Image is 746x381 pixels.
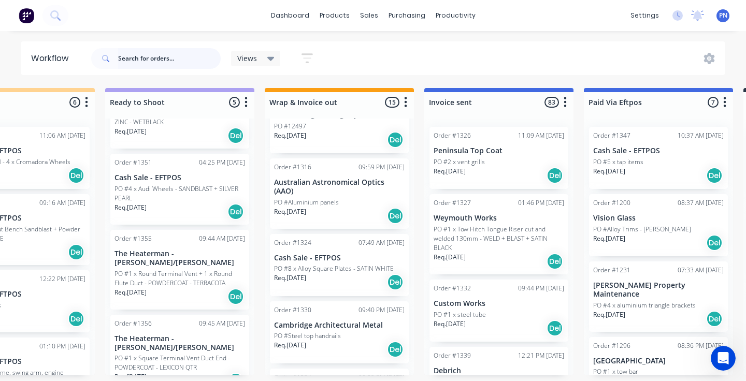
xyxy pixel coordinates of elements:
p: Req. [DATE] [274,273,306,283]
div: Del [387,341,404,358]
img: Factory [19,8,34,23]
div: Order #135104:25 PM [DATE]Cash Sale - EFTPOSPO #4 x Audi Wheels - SANDBLAST + SILVER PEARLReq.[DA... [110,154,249,225]
div: Del [68,167,84,184]
div: Marcus Engineering Pty LtdPO #12497Req.[DATE]Del [270,91,409,153]
p: Req. [DATE] [593,234,625,243]
p: PO #4 x aluminium triangle brackets [593,301,696,310]
div: 07:33 AM [DATE] [678,266,724,275]
div: 12:22 PM [DATE] [39,274,85,284]
p: PO #Aluminium panels [274,198,339,207]
div: Del [547,253,563,270]
div: Order #132611:09 AM [DATE]Peninsula Top CoatPO #2 x vent grillsReq.[DATE]Del [429,127,568,189]
div: Del [706,235,723,251]
div: 09:44 PM [DATE] [518,284,564,293]
p: Req. [DATE] [274,131,306,140]
p: The Heaterman - [PERSON_NAME]/[PERSON_NAME] [114,334,245,352]
div: Order #133209:44 PM [DATE]Custom WorksPO #1 x steel tubeReq.[DATE]Del [429,280,568,342]
p: Req. [DATE] [593,310,625,319]
div: Order #1327 [434,198,471,208]
p: PO #12497 [274,122,306,131]
div: 11:09 AM [DATE] [518,131,564,140]
p: [PERSON_NAME] Property Maintenance [593,281,724,299]
div: Order #1326 [434,131,471,140]
p: PO #1 x Square Terminal Vent Duct End - POWDERCOAT - LEXICON QTR [114,354,245,372]
p: Req. [DATE] [434,319,466,329]
div: Order #1332 [434,284,471,293]
p: PO #1 x Round Terminal Vent + 1 x Round Flute Duct - POWDERCOAT - TERRACOTA [114,269,245,288]
p: PO #2 x vent grills [434,157,485,167]
div: Order #131609:59 PM [DATE]Australian Astronomical Optics (AAO)PO #Aluminium panelsReq.[DATE]Del [270,158,409,229]
div: 09:44 AM [DATE] [199,234,245,243]
div: Del [387,131,404,148]
p: Weymouth Works [434,214,564,223]
p: Cash Sale - EFTPOS [274,254,405,262]
div: 04:25 PM [DATE] [199,158,245,167]
div: 01:46 PM [DATE] [518,198,564,208]
div: settings [625,8,664,23]
input: Search for orders... [118,48,221,69]
div: productivity [431,8,481,23]
div: Order #135509:44 AM [DATE]The Heaterman - [PERSON_NAME]/[PERSON_NAME]PO #1 x Round Terminal Vent ... [110,230,249,310]
div: Order #1355 [114,234,152,243]
div: Order #1339 [434,351,471,360]
p: Req. [DATE] [274,341,306,350]
span: Views [237,53,257,64]
div: 11:06 AM [DATE] [39,131,85,140]
p: Req. [DATE] [274,207,306,216]
span: PN [719,11,727,20]
div: Del [387,274,404,290]
div: 09:59 PM [DATE] [358,163,405,172]
div: Del [706,167,723,184]
p: Australian Astronomical Optics (AAO) [274,178,405,196]
a: dashboard [266,8,314,23]
div: Order #1231 [593,266,630,275]
p: PO #1 x tow bar [593,367,638,376]
div: Order #1347 [593,131,630,140]
p: Vision Glass [593,214,724,223]
div: Order #1296 [593,341,630,350]
div: Order #132407:49 AM [DATE]Cash Sale - EFTPOSPO #8 x Alloy Square Plates - SATIN WHITEReq.[DATE]Del [270,234,409,296]
div: Del [547,320,563,336]
div: 01:10 PM [DATE] [39,342,85,351]
div: Order #133009:40 PM [DATE]Cambridge Architectural MetalPO #Steel top handrailsReq.[DATE]Del [270,301,409,363]
p: Cash Sale - EFTPOS [114,173,245,182]
div: Del [68,311,84,327]
div: Order #1351 [114,158,152,167]
p: Req. [DATE] [434,253,466,262]
div: Del [227,127,244,144]
p: PO #Steel top handrails [274,331,341,341]
div: Del [68,244,84,260]
div: Order #134710:37 AM [DATE]Cash Sale - EFTPOSPO #5 x tap itemsReq.[DATE]Del [589,127,728,189]
div: 09:45 AM [DATE] [199,319,245,328]
p: Debrich [434,367,564,375]
div: products [314,8,355,23]
div: 08:37 AM [DATE] [678,198,724,208]
p: Req. [DATE] [114,127,147,136]
div: 12:21 PM [DATE] [518,351,564,360]
div: Order #120008:37 AM [DATE]Vision GlassPO #Alloy Trims - [PERSON_NAME]Req.[DATE]Del [589,194,728,256]
p: PO #4 x Audi Wheels - SANDBLAST + SILVER PEARL [114,184,245,203]
div: 09:40 PM [DATE] [358,305,405,315]
div: Order #123107:33 AM [DATE][PERSON_NAME] Property MaintenancePO #4 x aluminium triangle bracketsRe... [589,261,728,332]
div: Workflow [31,52,74,65]
div: Del [227,203,244,220]
p: Cambridge Architectural Metal [274,321,405,330]
div: Order #132701:46 PM [DATE]Weymouth WorksPO #1 x Tow Hitch Tongue Riser cut and welded 130mm - WEL... [429,194,568,274]
div: purchasing [383,8,431,23]
div: 09:16 AM [DATE] [39,198,85,208]
div: Del [227,288,244,305]
div: Order #1356 [114,319,152,328]
p: PO #8 x Alloy Square Plates - SATIN WHITE [274,264,394,273]
p: PO #5 x tap items [593,157,643,167]
p: Req. [DATE] [434,167,466,176]
div: sales [355,8,383,23]
p: Peninsula Top Coat [434,146,564,155]
div: Del [706,311,723,327]
div: Order #1200 [593,198,630,208]
div: Order #1324 [274,238,311,247]
div: 08:36 PM [DATE] [678,341,724,350]
p: The Heaterman - [PERSON_NAME]/[PERSON_NAME] [114,250,245,267]
p: Custom Works [434,299,564,308]
div: Order #1330 [274,305,311,315]
p: Req. [DATE] [114,203,147,212]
